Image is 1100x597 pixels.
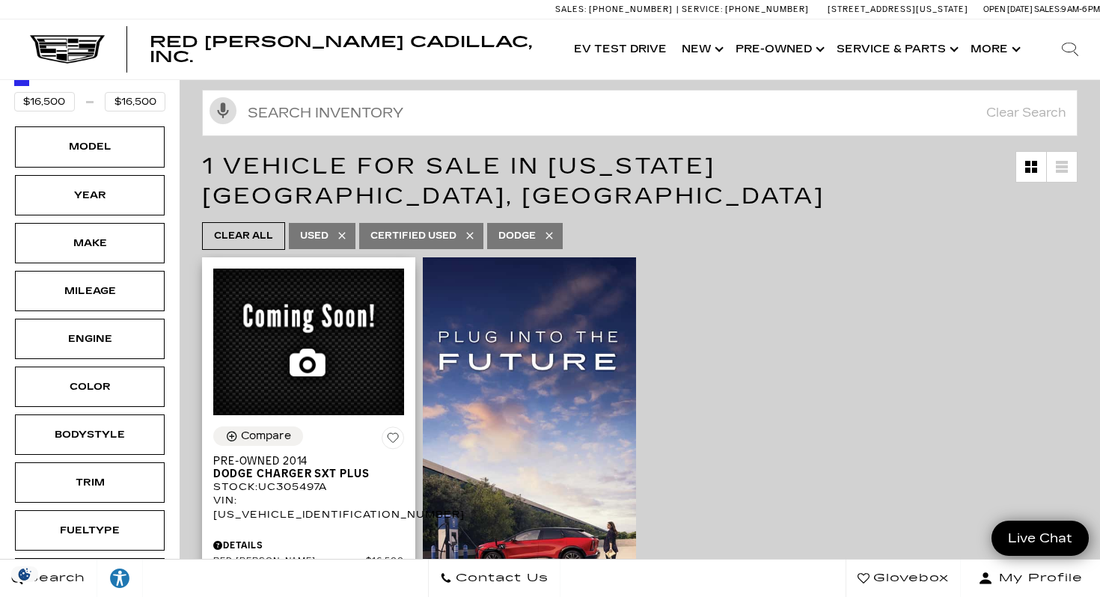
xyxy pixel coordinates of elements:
div: Explore your accessibility options [97,567,142,590]
span: [PHONE_NUMBER] [589,4,673,14]
button: More [963,19,1025,79]
span: $16,500 [366,556,404,567]
div: Trim [52,474,127,491]
a: New [674,19,728,79]
img: 2014 Dodge Charger SXT Plus [213,269,404,416]
a: Red [PERSON_NAME] Cadillac, Inc. [150,34,551,64]
a: Pre-Owned 2014Dodge Charger SXT Plus [213,455,404,480]
div: Fueltype [52,522,127,539]
input: Minimum [14,92,75,111]
span: Dodge [498,227,536,245]
a: Grid View [1016,152,1046,182]
div: VIN: [US_VEHICLE_IDENTIFICATION_NUMBER] [213,494,404,521]
span: Live Chat [1000,530,1080,547]
div: Model [52,138,127,155]
div: MileageMileage [15,271,165,311]
span: 9 AM-6 PM [1061,4,1100,14]
div: Color [52,379,127,395]
a: Live Chat [991,521,1089,556]
span: [PHONE_NUMBER] [725,4,809,14]
span: Used [300,227,329,245]
section: Click to Open Cookie Consent Modal [7,566,42,582]
div: EngineEngine [15,319,165,359]
div: Pricing Details - Pre-Owned 2014 Dodge Charger SXT Plus [213,539,404,552]
span: Contact Us [452,568,549,589]
div: TrimTrim [15,462,165,503]
img: Opt-Out Icon [7,566,42,582]
a: Pre-Owned [728,19,829,79]
a: EV Test Drive [566,19,674,79]
div: Bodystyle [52,426,127,443]
span: Glovebox [870,568,949,589]
span: Open [DATE] [983,4,1033,14]
span: Sales: [555,4,587,14]
svg: Click to toggle on voice search [210,97,236,124]
a: [STREET_ADDRESS][US_STATE] [828,4,968,14]
div: ModelModel [15,126,165,167]
a: Service: [PHONE_NUMBER] [676,5,813,13]
span: 1 Vehicle for Sale in [US_STATE][GEOGRAPHIC_DATA], [GEOGRAPHIC_DATA] [202,153,825,209]
div: Compare [241,429,291,443]
div: Engine [52,331,127,347]
span: Dodge Charger SXT Plus [213,468,393,480]
div: MakeMake [15,223,165,263]
span: Clear All [214,227,273,245]
img: Cadillac Dark Logo with Cadillac White Text [30,35,105,64]
input: Maximum [105,92,165,111]
a: Sales: [PHONE_NUMBER] [555,5,676,13]
span: Search [23,568,85,589]
span: My Profile [993,568,1083,589]
span: Sales: [1034,4,1061,14]
div: ColorColor [15,367,165,407]
span: Red [PERSON_NAME] Cadillac, Inc. [150,33,532,66]
a: Red [PERSON_NAME] $16,500 [213,556,404,567]
a: Glovebox [846,560,961,597]
button: Open user profile menu [961,560,1100,597]
span: Pre-Owned 2014 [213,455,393,468]
div: Price [14,66,165,111]
div: Year [52,187,127,203]
div: Mileage [52,283,127,299]
div: BodystyleBodystyle [15,414,165,455]
a: Contact Us [428,560,560,597]
button: Compare Vehicle [213,426,303,446]
button: Save Vehicle [382,426,404,455]
div: Search [1040,19,1100,79]
span: Service: [682,4,723,14]
div: YearYear [15,175,165,215]
input: Search Inventory [202,90,1078,136]
a: Service & Parts [829,19,963,79]
a: Explore your accessibility options [97,560,143,597]
div: FueltypeFueltype [15,510,165,551]
div: Make [52,235,127,251]
span: Red [PERSON_NAME] [213,556,366,567]
span: Certified Used [370,227,456,245]
div: Stock : UC305497A [213,480,404,494]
